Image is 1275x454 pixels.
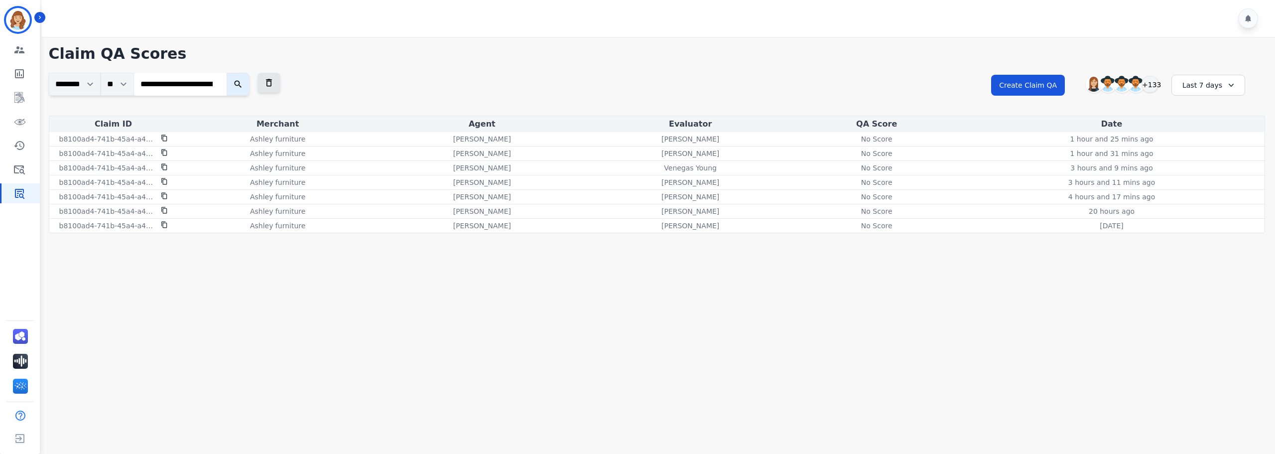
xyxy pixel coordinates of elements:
[250,177,305,187] p: Ashley furniture
[854,149,899,158] div: No Score
[854,134,899,144] div: No Score
[59,163,155,173] p: b8100ad4-741b-45a4-a4d7-5f668de04e32
[1070,134,1153,144] p: 1 hour and 25 mins ago
[854,163,899,173] div: No Score
[453,163,511,173] p: [PERSON_NAME]
[453,192,511,202] p: [PERSON_NAME]
[1142,76,1158,93] div: +133
[59,206,155,216] p: b8100ad4-741b-45a4-a4d7-5f668de04e32
[59,134,155,144] p: b8100ad4-741b-45a4-a4d7-5f668de04e32
[380,118,584,130] div: Agent
[59,221,155,231] p: b8100ad4-741b-45a4-a4d7-5f668de04e32
[453,134,511,144] p: [PERSON_NAME]
[59,192,155,202] p: b8100ad4-741b-45a4-a4d7-5f668de04e32
[661,221,719,231] p: [PERSON_NAME]
[961,118,1263,130] div: Date
[250,149,305,158] p: Ashley furniture
[59,177,155,187] p: b8100ad4-741b-45a4-a4d7-5f668de04e32
[664,163,717,173] p: Venegas Young
[661,192,719,202] p: [PERSON_NAME]
[453,206,511,216] p: [PERSON_NAME]
[1070,149,1153,158] p: 1 hour and 31 mins ago
[854,177,899,187] div: No Score
[1070,163,1153,173] p: 3 hours and 9 mins ago
[1068,177,1155,187] p: 3 hours and 11 mins ago
[51,118,176,130] div: Claim ID
[250,163,305,173] p: Ashley furniture
[1171,75,1245,96] div: Last 7 days
[250,134,305,144] p: Ashley furniture
[1089,206,1135,216] p: 20 hours ago
[49,45,1265,63] h1: Claim QA Scores
[453,149,511,158] p: [PERSON_NAME]
[59,149,155,158] p: b8100ad4-741b-45a4-a4d7-5f668de04e32
[661,177,719,187] p: [PERSON_NAME]
[1068,192,1155,202] p: 4 hours and 17 mins ago
[6,8,30,32] img: Bordered avatar
[588,118,792,130] div: Evaluator
[250,206,305,216] p: Ashley furniture
[661,149,719,158] p: [PERSON_NAME]
[180,118,376,130] div: Merchant
[453,177,511,187] p: [PERSON_NAME]
[991,75,1065,96] button: Create Claim QA
[854,206,899,216] div: No Score
[250,221,305,231] p: Ashley furniture
[661,134,719,144] p: [PERSON_NAME]
[661,206,719,216] p: [PERSON_NAME]
[796,118,957,130] div: QA Score
[453,221,511,231] p: [PERSON_NAME]
[854,192,899,202] div: No Score
[854,221,899,231] div: No Score
[1100,221,1123,231] p: [DATE]
[250,192,305,202] p: Ashley furniture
